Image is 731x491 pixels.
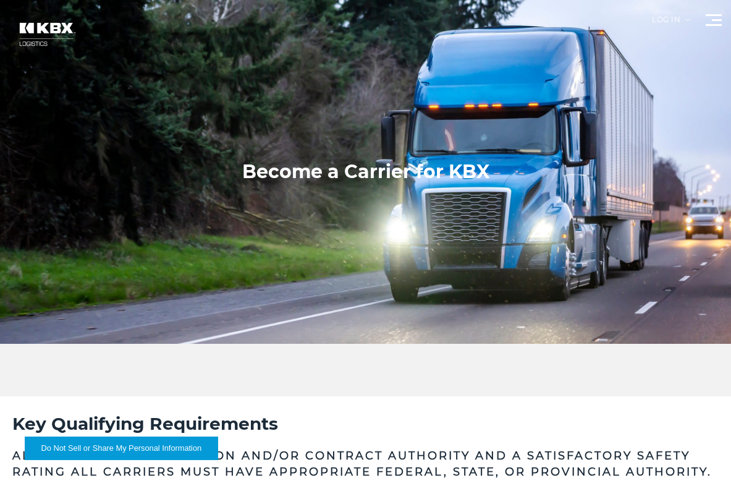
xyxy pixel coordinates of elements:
[242,160,489,184] h1: Become a Carrier for KBX
[25,437,218,460] button: Do Not Sell or Share My Personal Information
[652,16,690,33] div: Log in
[9,12,83,56] img: kbx logo
[12,448,719,480] h3: Along with Active Common and/or Contract Authority and a Satisfactory safety rating all carriers ...
[685,19,690,21] img: arrow
[12,412,719,435] h2: Key Qualifying Requirements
